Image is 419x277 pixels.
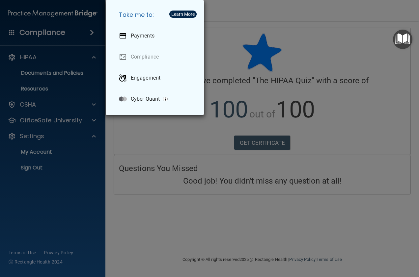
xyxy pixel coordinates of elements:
a: Cyber Quant [114,90,199,108]
a: Compliance [114,48,199,66]
p: Engagement [131,75,160,81]
div: Learn More [171,12,195,16]
button: Learn More [169,11,197,18]
p: Cyber Quant [131,96,160,102]
iframe: Drift Widget Chat Controller [386,232,411,257]
h5: Take me to: [114,6,199,24]
a: Payments [114,27,199,45]
button: Open Resource Center [393,30,412,49]
a: Engagement [114,69,199,87]
p: Payments [131,33,154,39]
